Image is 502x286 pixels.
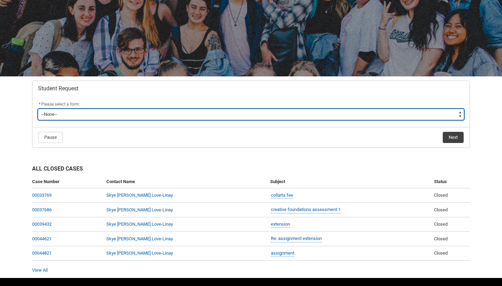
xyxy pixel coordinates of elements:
th: Subject [267,175,431,188]
span: Closed [434,207,448,212]
a: Re: assignment extension [271,235,322,242]
span: Closed [434,221,448,227]
span: Closed [434,236,448,241]
button: Next [443,132,464,143]
a: 00037686 [32,207,52,212]
a: Skye [PERSON_NAME] Love-Linay [106,193,173,198]
th: Contact Name [104,175,267,188]
a: View All Cases [32,268,48,273]
th: Status [431,175,470,188]
span: Closed [434,250,448,256]
span: Student Request [38,85,78,92]
a: 00033769 [32,193,52,198]
a: creative foundations assessment 1 [271,206,341,213]
a: collarts fee [271,192,293,199]
abbr: required [39,102,40,107]
h2: All Closed Cases [32,165,470,175]
a: Skye [PERSON_NAME] Love-Linay [106,250,173,256]
a: Skye [PERSON_NAME] Love-Linay [106,236,173,241]
a: extension [271,221,290,228]
a: assignment [271,250,294,257]
span: Closed [434,193,448,198]
span: Please select a form: [41,102,80,107]
a: Skye [PERSON_NAME] Love-Linay [106,207,173,212]
a: Skye [PERSON_NAME] Love-Linay [106,221,173,227]
th: Case Number [32,175,104,188]
article: Redu_Student_Request flow [32,81,470,148]
a: 00039432 [32,221,52,227]
a: 00044821 [32,250,52,256]
button: Pause [38,132,63,143]
a: 00044621 [32,236,52,241]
